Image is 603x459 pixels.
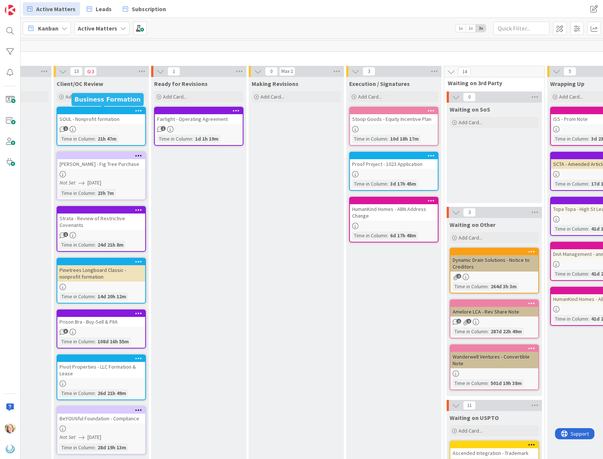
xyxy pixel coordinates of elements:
[489,282,519,291] div: 264d 3h 3m
[57,214,145,230] div: Strata - Review of Restrictive Covenants
[96,189,116,197] div: 23h 7m
[66,93,89,100] span: Add Card...
[488,379,489,387] span: :
[84,67,97,76] span: 3
[450,352,538,368] div: Wanderwell Ventures - Convertible Note
[70,67,83,76] span: 13
[5,5,15,15] img: Visit kanbanzone.com
[456,319,461,324] span: 1
[5,444,15,454] img: avatar
[57,414,145,423] div: BeYOUtiful Foundation - Compliance
[74,96,141,103] h5: Business Formation
[453,327,488,336] div: Time in Column
[588,225,589,233] span: :
[450,248,538,272] div: Dynamic Drain Solutions - Notice to Creditors
[559,93,583,100] span: Add Card...
[553,225,588,233] div: Time in Column
[494,22,549,35] input: Quick Filter...
[63,126,68,131] span: 1
[132,4,166,13] span: Subscription
[16,1,34,10] span: Support
[387,135,388,143] span: :
[363,67,375,76] span: 3
[155,107,243,124] div: Fairlight - Operating Agreement
[118,2,170,16] a: Subscription
[252,80,299,87] span: Making Revisions
[488,327,489,336] span: :
[352,180,387,188] div: Time in Column
[350,114,438,124] div: Stoop Goods - Equity Incentive Plan
[96,389,128,397] div: 26d 21h 49m
[95,241,96,249] span: :
[456,274,461,279] span: 2
[57,114,145,124] div: SOUL - Nonprofit formation
[553,135,588,143] div: Time in Column
[95,292,96,301] span: :
[57,362,145,378] div: Pivot Properties - LLC Formation & Lease
[463,93,476,102] span: 0
[352,135,387,143] div: Time in Column
[87,179,101,187] span: [DATE]
[60,135,95,143] div: Time in Column
[459,119,482,126] span: Add Card...
[450,255,538,272] div: Dynamic Drain Solutions - Notice to Creditors
[96,443,128,452] div: 28d 19h 13m
[57,265,145,282] div: Pinetrees Longboard Classic - nonprofit formation
[161,126,166,131] span: 1
[60,434,76,440] i: Not Set
[57,107,145,124] div: SOUL - Nonprofit formation
[96,292,128,301] div: 14d 20h 12m
[57,317,145,327] div: Prison Bra - Buy-Sell & PIIA
[57,207,145,230] div: Strata - Review of Restrictive Covenants
[352,231,387,240] div: Time in Column
[450,307,538,317] div: Amelore LCA - Rev Share Note
[388,231,418,240] div: 6d 17h 48m
[192,135,193,143] span: :
[553,180,588,188] div: Time in Column
[350,153,438,169] div: Proof Project - 1023 Application
[553,270,588,278] div: Time in Column
[588,315,589,323] span: :
[588,180,589,188] span: :
[553,315,588,323] div: Time in Column
[476,25,486,32] span: 3x
[450,448,538,458] div: Ascended Integration - Trademark
[96,4,112,13] span: Leads
[23,2,80,16] a: Active Matters
[466,25,476,32] span: 2x
[450,221,495,228] span: Waiting on Other
[60,443,95,452] div: Time in Column
[463,208,476,217] span: 3
[349,80,410,87] span: Execution / Signatures
[489,379,524,387] div: 501d 19h 38m
[450,345,538,368] div: Wanderwell Ventures - Convertible Note
[387,231,388,240] span: :
[550,80,584,87] span: Wrapping Up
[456,25,466,32] span: 1x
[450,106,490,113] span: Waiting on SoS
[96,241,125,249] div: 24d 21h 8m
[488,282,489,291] span: :
[57,407,145,423] div: BeYOUtiful Foundation - Compliance
[463,401,476,410] span: 11
[459,234,482,241] span: Add Card...
[450,414,499,421] span: Waiting on USPTO
[450,442,538,458] div: Ascended Integration - Trademark
[60,337,95,346] div: Time in Column
[459,427,482,434] span: Add Card...
[167,67,180,76] span: 1
[358,93,382,100] span: Add Card...
[57,355,145,378] div: Pivot Properties - LLC Formation & Lease
[95,337,96,346] span: :
[57,80,103,87] span: Client/OC Review
[588,270,589,278] span: :
[193,135,220,143] div: 1d 1h 19m
[261,93,284,100] span: Add Card...
[388,135,421,143] div: 10d 18h 17m
[448,79,535,87] span: Waiting on 3rd Party
[57,159,145,169] div: [PERSON_NAME] - Fig Tree Purchase
[95,389,96,397] span: :
[96,337,131,346] div: 108d 16h 55m
[265,67,278,76] span: 0
[453,282,488,291] div: Time in Column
